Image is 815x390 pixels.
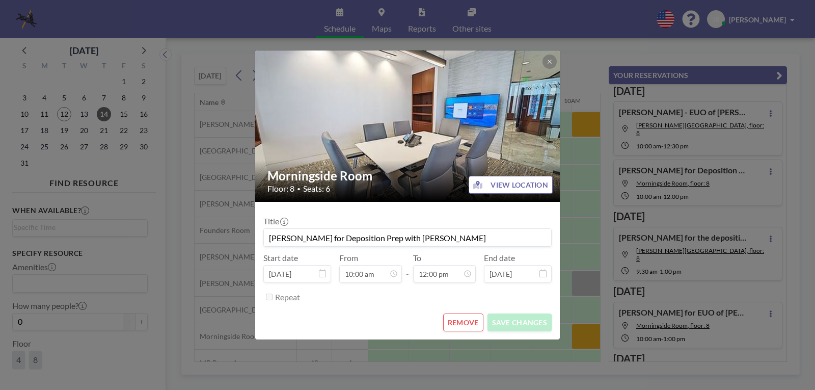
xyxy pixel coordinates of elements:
[469,176,553,194] button: VIEW LOCATION
[339,253,358,263] label: From
[413,253,421,263] label: To
[443,314,483,331] button: REMOVE
[275,292,300,302] label: Repeat
[297,185,301,193] span: •
[406,256,409,279] span: -
[264,229,551,246] input: (No title)
[267,184,294,194] span: Floor: 8
[303,184,330,194] span: Seats: 6
[255,11,561,241] img: 537.jpg
[263,216,287,226] label: Title
[484,253,515,263] label: End date
[263,253,298,263] label: Start date
[487,314,552,331] button: SAVE CHANGES
[267,168,549,184] h2: Morningside Room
